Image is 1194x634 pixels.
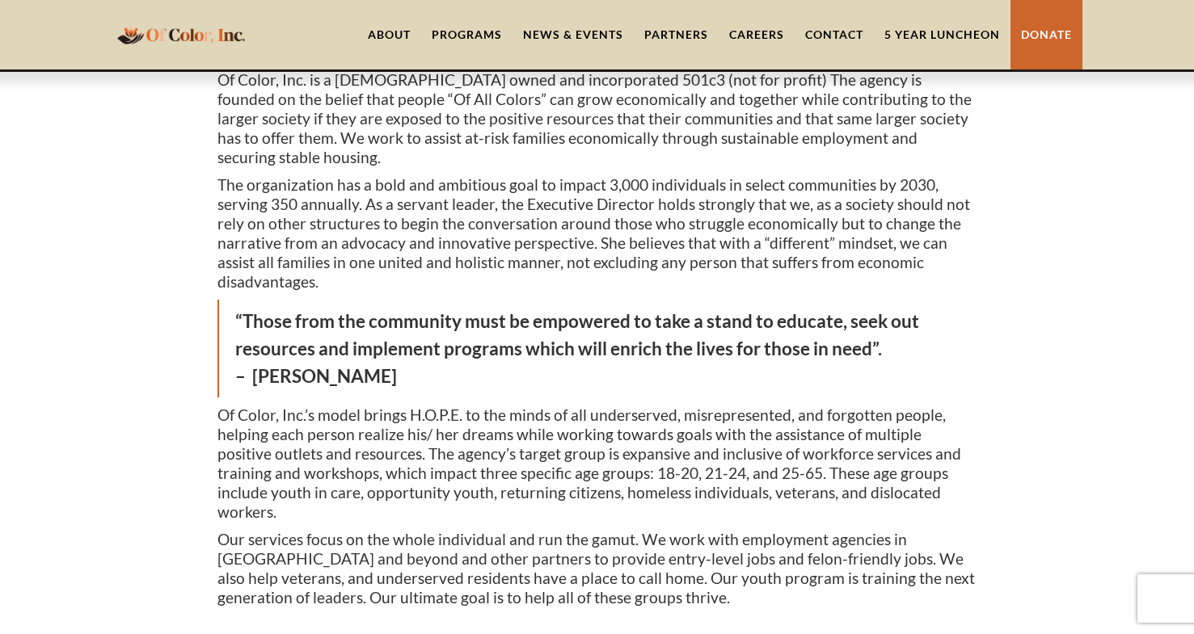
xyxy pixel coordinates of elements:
a: home [112,15,250,53]
p: Our services focus on the whole individual and run the gamut. We work with employment agencies in... [217,530,977,607]
p: Of Color, Inc. is a [DEMOGRAPHIC_DATA] owned and incorporated 501c3 (not for profit) The agency i... [217,70,977,167]
p: The organization has a bold and ambitious goal to impact 3,000 individuals in select communities ... [217,175,977,292]
div: Programs [432,27,502,43]
blockquote: “Those from the community must be empowered to take a stand to educate, seek out resources and im... [217,300,977,397]
p: Of Color, Inc.’s model brings H.O.P.E. to the minds of all underserved, misrepresented, and forgo... [217,405,977,522]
